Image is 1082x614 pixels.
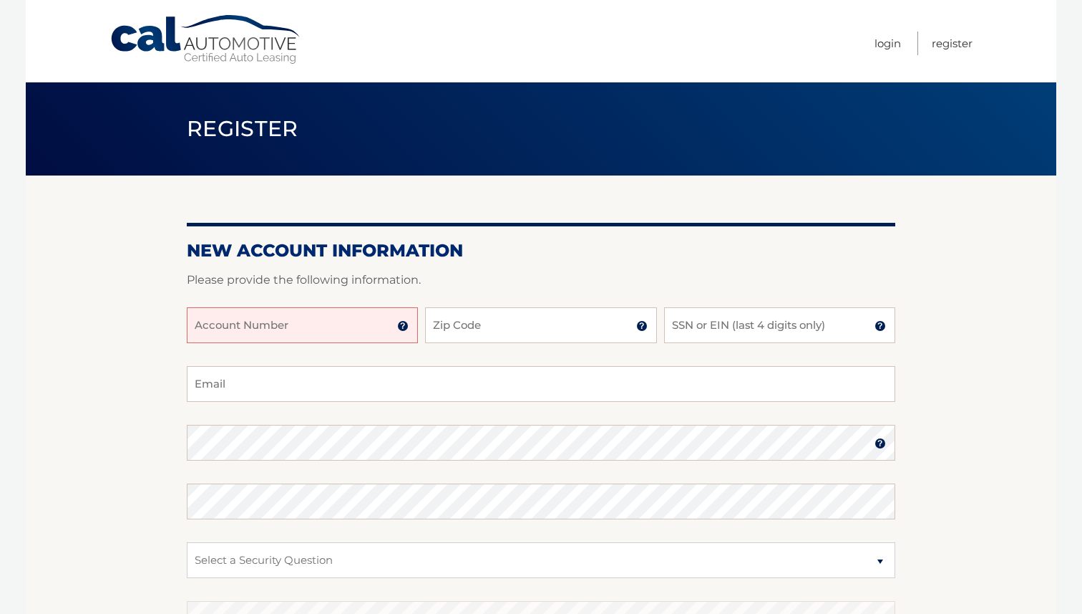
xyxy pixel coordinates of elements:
[932,32,973,55] a: Register
[874,438,886,449] img: tooltip.svg
[425,307,656,343] input: Zip Code
[187,307,418,343] input: Account Number
[187,366,895,402] input: Email
[664,307,895,343] input: SSN or EIN (last 4 digits only)
[874,32,901,55] a: Login
[187,115,298,142] span: Register
[109,14,303,65] a: Cal Automotive
[636,320,648,332] img: tooltip.svg
[397,320,409,332] img: tooltip.svg
[187,240,895,262] h2: New Account Information
[187,270,895,290] p: Please provide the following information.
[874,320,886,332] img: tooltip.svg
